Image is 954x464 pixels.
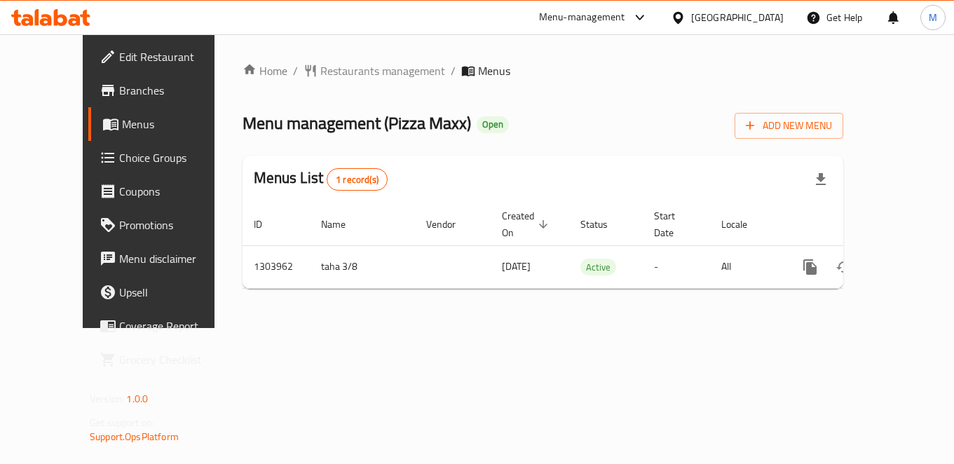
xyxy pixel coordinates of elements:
a: Support.OpsPlatform [90,428,179,446]
span: Menus [122,116,231,132]
button: more [793,250,827,284]
a: Coupons [88,175,242,208]
span: Open [477,118,509,130]
span: Choice Groups [119,149,231,166]
td: - [643,245,710,288]
span: Vendor [426,216,474,233]
span: 1.0.0 [126,390,148,408]
span: Name [321,216,364,233]
th: Actions [782,203,939,246]
span: Created On [502,207,552,241]
button: Add New Menu [735,113,843,139]
span: M [929,10,937,25]
a: Coverage Report [88,309,242,343]
span: Restaurants management [320,62,445,79]
button: Change Status [827,250,861,284]
span: Add New Menu [746,117,832,135]
span: Menu disclaimer [119,250,231,267]
a: Choice Groups [88,141,242,175]
span: Coverage Report [119,318,231,334]
span: Edit Restaurant [119,48,231,65]
li: / [451,62,456,79]
nav: breadcrumb [243,62,843,79]
td: taha 3/8 [310,245,415,288]
span: Upsell [119,284,231,301]
a: Grocery Checklist [88,343,242,376]
div: Open [477,116,509,133]
span: Status [580,216,626,233]
span: Branches [119,82,231,99]
td: 1303962 [243,245,310,288]
span: Grocery Checklist [119,351,231,368]
a: Home [243,62,287,79]
span: Menu management ( Pizza Maxx ) [243,107,471,139]
div: Export file [804,163,838,196]
a: Edit Restaurant [88,40,242,74]
span: Start Date [654,207,693,241]
a: Promotions [88,208,242,242]
a: Restaurants management [304,62,445,79]
span: Locale [721,216,765,233]
span: 1 record(s) [327,173,387,186]
div: [GEOGRAPHIC_DATA] [691,10,784,25]
span: Version: [90,390,124,408]
h2: Menus List [254,168,388,191]
span: Coupons [119,183,231,200]
a: Upsell [88,275,242,309]
table: enhanced table [243,203,939,289]
span: Promotions [119,217,231,233]
td: All [710,245,782,288]
a: Menus [88,107,242,141]
div: Total records count [327,168,388,191]
span: Get support on: [90,414,154,432]
div: Menu-management [539,9,625,26]
span: Active [580,259,616,275]
span: Menus [478,62,510,79]
li: / [293,62,298,79]
a: Menu disclaimer [88,242,242,275]
a: Branches [88,74,242,107]
span: ID [254,216,280,233]
span: [DATE] [502,257,531,275]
